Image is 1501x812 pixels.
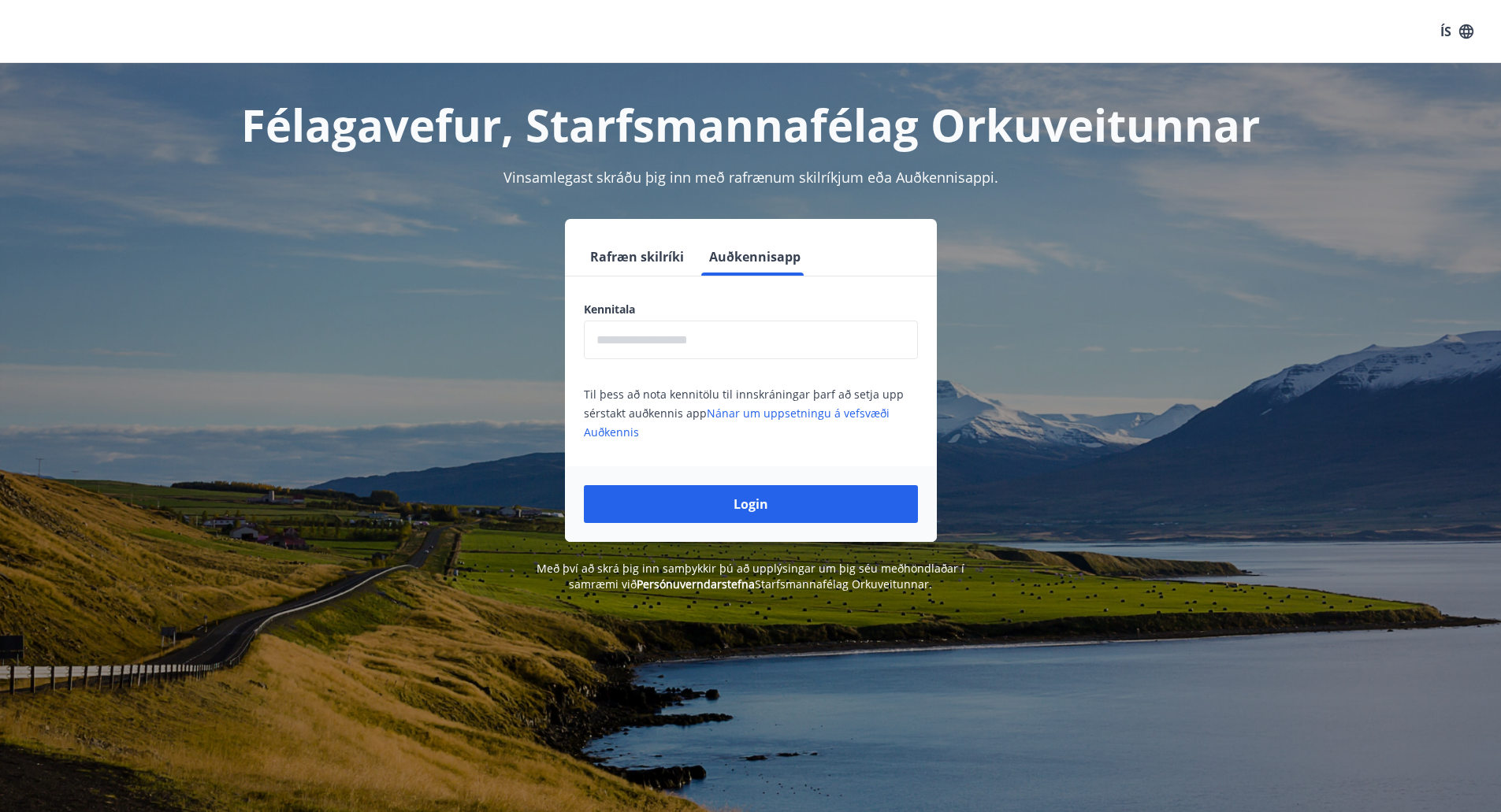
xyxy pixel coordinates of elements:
button: Auðkennisapp [703,238,807,276]
span: Vinsamlegast skráðu þig inn með rafrænum skilríkjum eða Auðkennisappi. [503,168,998,187]
span: Til þess að nota kennitölu til innskráningar þarf að setja upp sérstakt auðkennis app [584,387,904,439]
button: Rafræn skilríki [584,238,690,276]
h1: Félagavefur, Starfsmannafélag Orkuveitunnar [202,95,1299,154]
a: Persónuverndarstefna [637,577,755,591]
a: Nánar um uppsetningu á vefsvæði Auðkennis [584,406,890,439]
span: Með því að skrá þig inn samþykkir þú að upplýsingar um þig séu meðhöndlaðar í samræmi við Starfsm... [537,561,964,591]
label: Kennitala [584,302,918,317]
button: Login [584,485,918,523]
button: ÍS [1432,17,1482,46]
